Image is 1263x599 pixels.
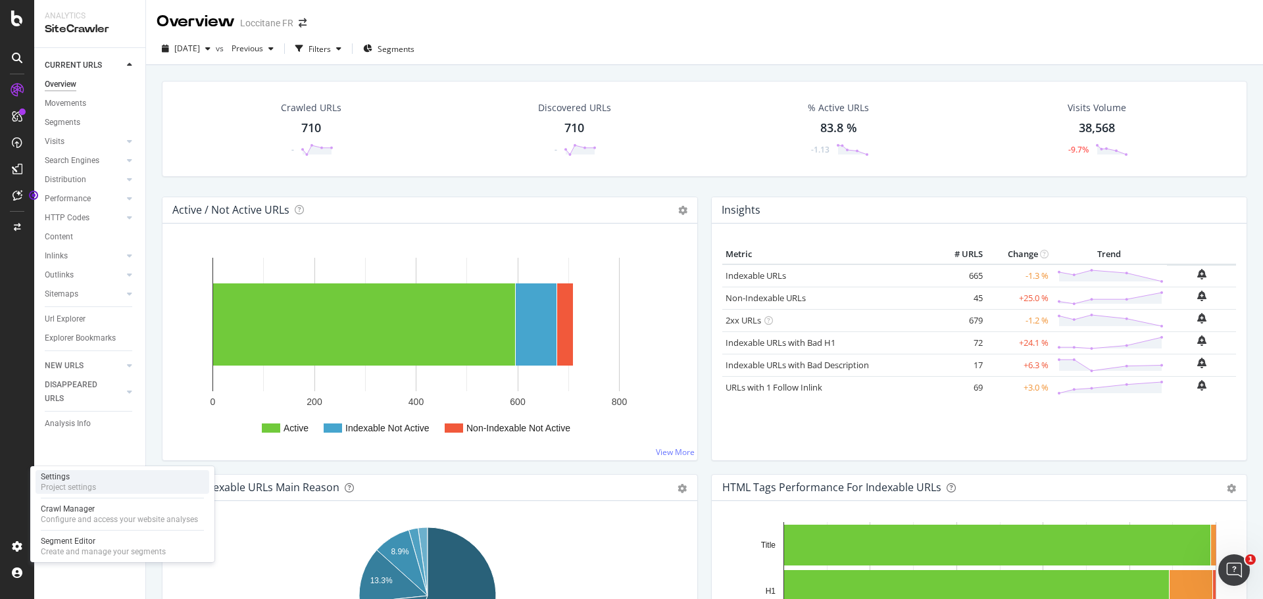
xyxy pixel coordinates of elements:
a: Inlinks [45,249,123,263]
text: 8.9% [391,547,409,556]
div: Configure and access your website analyses [41,514,198,525]
div: Analysis Info [45,417,91,431]
td: 17 [933,354,986,376]
div: Analytics [45,11,135,22]
a: Outlinks [45,268,123,282]
div: -1.13 [811,144,830,155]
span: Previous [226,43,263,54]
div: Crawled URLs [281,101,341,114]
div: 83.8 % [820,120,857,137]
div: Overview [157,11,235,33]
text: 200 [307,396,322,407]
div: Filters [309,43,331,55]
th: Trend [1052,245,1167,264]
text: 0 [210,396,216,407]
div: 710 [301,120,321,137]
div: Segment Editor [41,536,166,546]
div: Tooltip anchor [28,189,39,201]
div: Segments [45,116,80,130]
td: -1.3 % [986,264,1052,287]
a: Analysis Info [45,417,136,431]
a: Sitemaps [45,287,123,301]
a: 2xx URLs [726,314,761,326]
span: vs [216,43,226,54]
a: View More [656,446,695,458]
td: 69 [933,376,986,398]
a: Indexable URLs [726,270,786,281]
text: Active [284,423,309,433]
td: +6.3 % [986,354,1052,376]
div: Visits Volume [1068,101,1126,114]
text: 13.3% [370,576,393,585]
a: Indexable URLs with Bad Description [726,359,869,371]
text: Indexable Not Active [345,423,430,433]
div: gear [678,484,687,493]
div: Create and manage your segments [41,546,166,557]
a: Distribution [45,173,123,187]
div: bell-plus [1197,335,1206,346]
a: Visits [45,135,123,149]
div: Url Explorer [45,312,86,326]
td: -1.2 % [986,309,1052,331]
div: Settings [41,471,96,482]
div: Search Engines [45,154,99,168]
a: Crawl ManagerConfigure and access your website analyses [36,502,209,526]
text: 800 [612,396,628,407]
span: 1 [1245,554,1256,565]
td: 45 [933,287,986,309]
div: Non-Indexable URLs Main Reason [173,481,339,494]
div: - [555,144,557,155]
div: bell-plus [1197,313,1206,323]
a: Performance [45,192,123,206]
td: +3.0 % [986,376,1052,398]
a: URLs with 1 Follow Inlink [726,381,822,393]
div: bell-plus [1197,269,1206,279]
th: Change [986,245,1052,264]
iframe: Intercom live chat [1218,554,1250,586]
div: % Active URLs [808,101,869,114]
a: HTTP Codes [45,211,123,225]
div: bell-plus [1197,358,1206,368]
a: Content [45,230,136,244]
div: Outlinks [45,268,74,282]
td: +25.0 % [986,287,1052,309]
div: CURRENT URLS [45,59,102,72]
a: Url Explorer [45,312,136,326]
div: 710 [564,120,584,137]
div: Overview [45,78,76,91]
td: +24.1 % [986,331,1052,354]
a: Movements [45,97,136,110]
div: Movements [45,97,86,110]
h4: Insights [722,201,760,219]
a: SettingsProject settings [36,470,209,494]
a: Segment EditorCreate and manage your segments [36,535,209,558]
button: Previous [226,38,279,59]
a: Indexable URLs with Bad H1 [726,337,835,348]
div: NEW URLS [45,359,84,373]
div: Sitemaps [45,287,78,301]
button: Segments [358,38,420,59]
td: 665 [933,264,986,287]
a: Non-Indexable URLs [726,292,806,304]
div: Project settings [41,482,96,492]
div: arrow-right-arrow-left [299,18,307,28]
button: Filters [290,38,347,59]
span: 2025 Sep. 6th [174,43,200,54]
td: 72 [933,331,986,354]
div: HTML Tags Performance for Indexable URLs [722,481,941,494]
a: Segments [45,116,136,130]
div: Inlinks [45,249,68,263]
div: bell-plus [1197,380,1206,391]
div: HTTP Codes [45,211,89,225]
div: Explorer Bookmarks [45,331,116,345]
div: Visits [45,135,64,149]
a: DISAPPEARED URLS [45,378,123,406]
svg: A chart. [173,245,682,450]
span: Segments [378,43,414,55]
text: Title [761,540,776,550]
div: bell-plus [1197,291,1206,301]
div: Discovered URLs [538,101,611,114]
button: [DATE] [157,38,216,59]
div: Performance [45,192,91,206]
